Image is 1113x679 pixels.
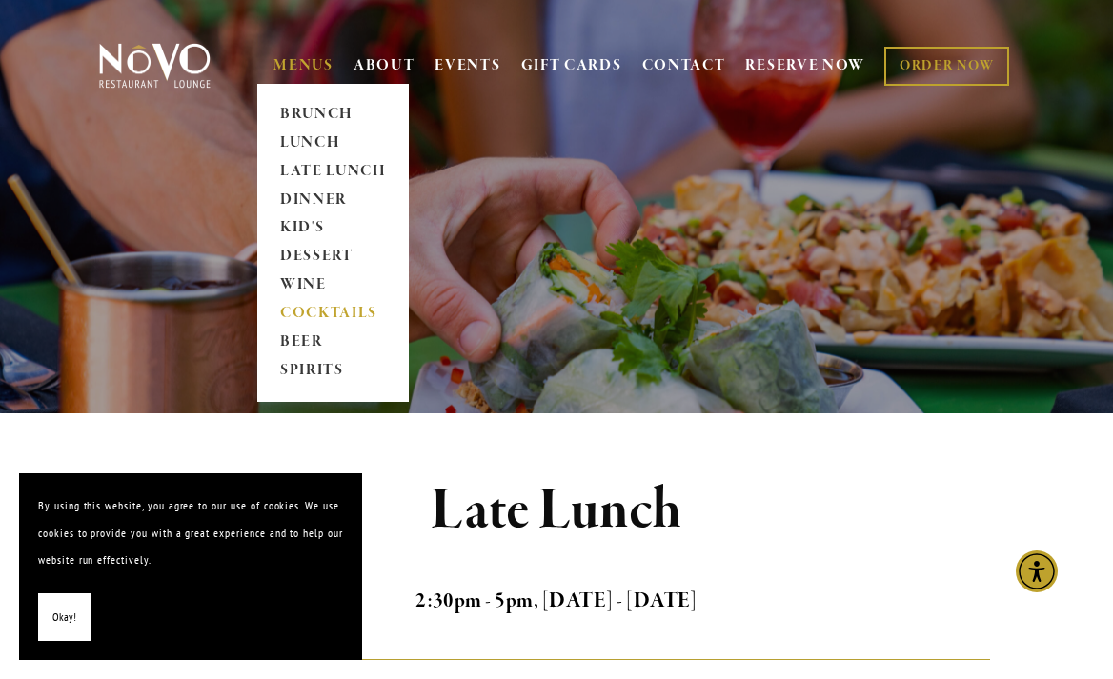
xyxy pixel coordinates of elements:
a: DINNER [273,186,393,214]
a: COCKTAILS [273,300,393,329]
a: CONTACT [642,48,726,84]
strong: 2:30pm - 5pm, [DATE] - [DATE] [415,588,698,614]
a: EVENTS [435,56,500,75]
a: LUNCH [273,129,393,157]
section: Cookie banner [19,473,362,660]
a: SPIRITS [273,357,393,386]
a: ABOUT [354,56,415,75]
span: Okay! [52,604,76,631]
div: Accessibility Menu [1016,550,1058,592]
a: GIFT CARDS [521,48,622,84]
a: DESSERT [273,243,393,271]
a: ORDER NOW [884,47,1009,86]
a: BEER [273,329,393,357]
a: KID'S [273,214,393,243]
img: Novo Restaurant &amp; Lounge [95,42,214,90]
a: RESERVE NOW [745,48,865,84]
a: BRUNCH [273,100,393,129]
a: WINE [273,271,393,300]
a: MENUS [273,56,334,75]
button: Okay! [38,593,91,642]
strong: Late Lunch [431,474,683,547]
p: By using this website, you agree to our use of cookies. We use cookies to provide you with a grea... [38,492,343,574]
a: LATE LUNCH [273,157,393,186]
